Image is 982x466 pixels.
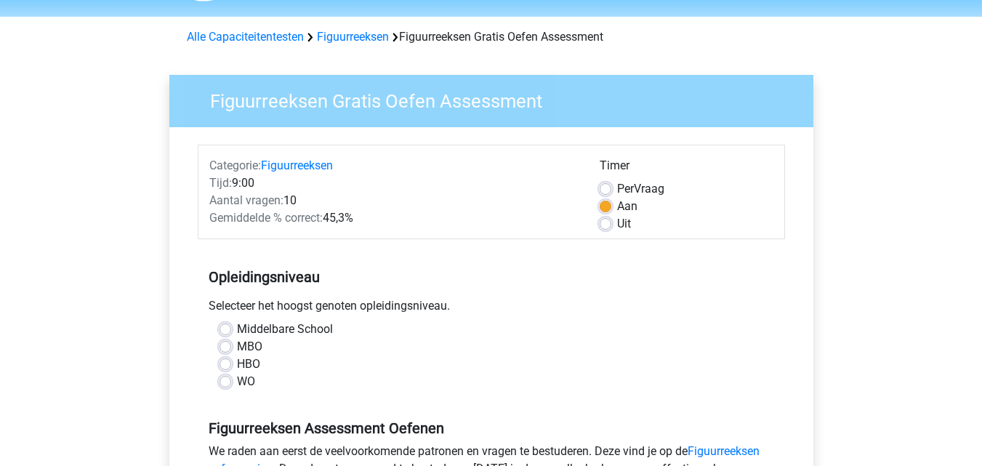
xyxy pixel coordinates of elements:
span: Aantal vragen: [209,193,283,207]
h3: Figuurreeksen Gratis Oefen Assessment [193,84,802,113]
a: Figuurreeksen [261,158,333,172]
label: HBO [237,355,260,373]
span: Tijd: [209,176,232,190]
h5: Opleidingsniveau [209,262,774,292]
label: Uit [617,215,631,233]
label: WO [237,373,255,390]
label: Aan [617,198,637,215]
span: Categorie: [209,158,261,172]
div: 45,3% [198,209,589,227]
span: Gemiddelde % correct: [209,211,323,225]
div: Selecteer het hoogst genoten opleidingsniveau. [198,297,785,321]
a: Figuurreeksen [317,30,389,44]
h5: Figuurreeksen Assessment Oefenen [209,419,774,437]
label: Middelbare School [237,321,333,338]
div: 10 [198,192,589,209]
div: Figuurreeksen Gratis Oefen Assessment [181,28,802,46]
div: Timer [600,157,773,180]
div: 9:00 [198,174,589,192]
a: Alle Capaciteitentesten [187,30,304,44]
label: MBO [237,338,262,355]
span: Per [617,182,634,196]
label: Vraag [617,180,664,198]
